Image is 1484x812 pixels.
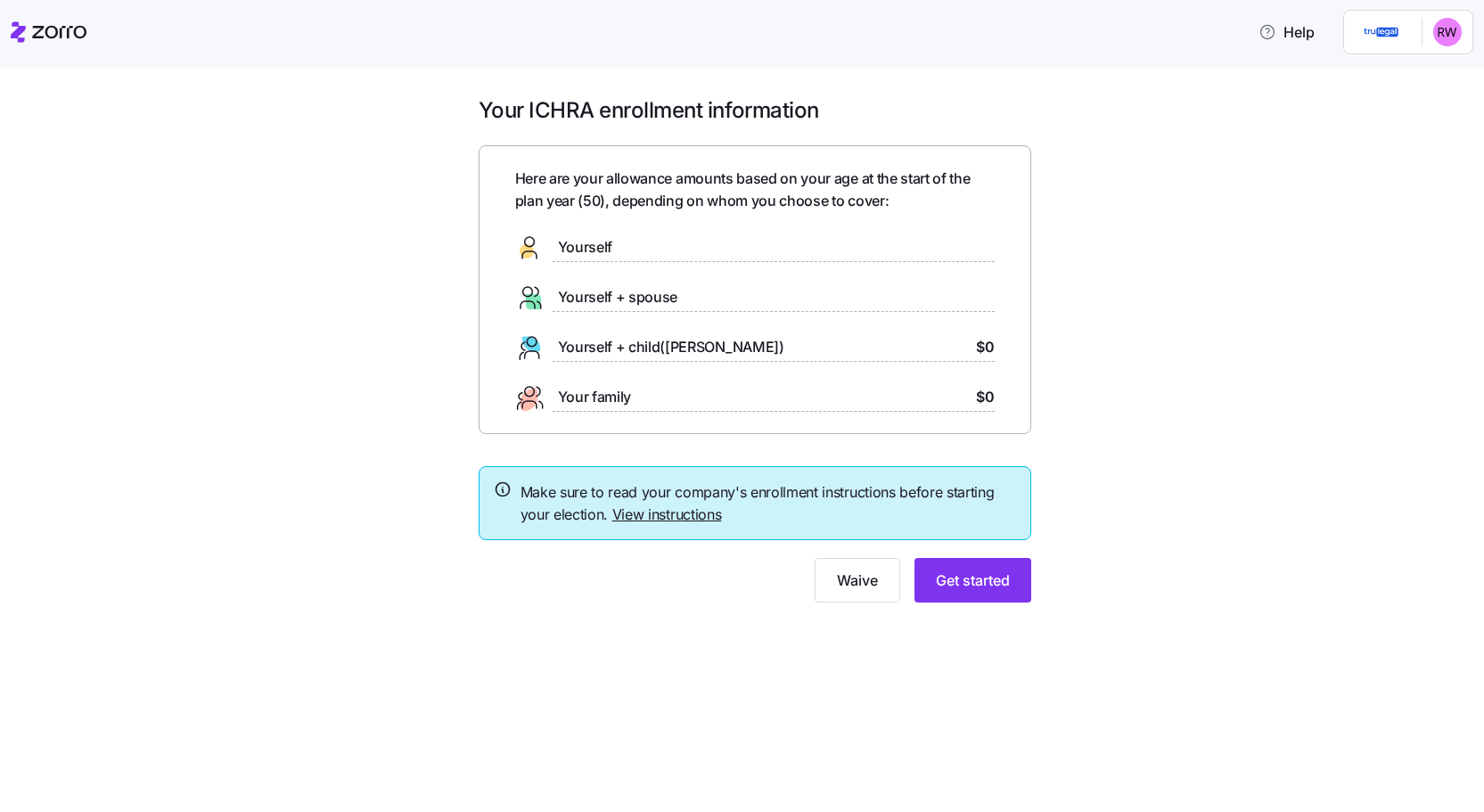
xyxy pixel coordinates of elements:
[1433,18,1462,46] img: 58a5e80c29f6e2ef9d1acc22ba80e558
[479,96,1031,124] h1: Your ICHRA enrollment information
[1259,21,1315,43] span: Help
[558,236,612,258] span: Yourself
[837,570,878,591] span: Waive
[815,558,900,603] button: Waive
[976,386,994,408] span: $0
[515,168,995,212] span: Here are your allowance amounts based on your age at the start of the plan year ( 50 ), depending...
[914,558,1031,603] button: Get started
[936,570,1010,591] span: Get started
[1244,14,1329,50] button: Help
[558,386,631,408] span: Your family
[1355,21,1407,43] img: Employer logo
[558,336,784,358] span: Yourself + child([PERSON_NAME])
[612,505,722,523] a: View instructions
[558,286,678,308] span: Yourself + spouse
[521,481,1016,526] span: Make sure to read your company's enrollment instructions before starting your election.
[976,336,994,358] span: $0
